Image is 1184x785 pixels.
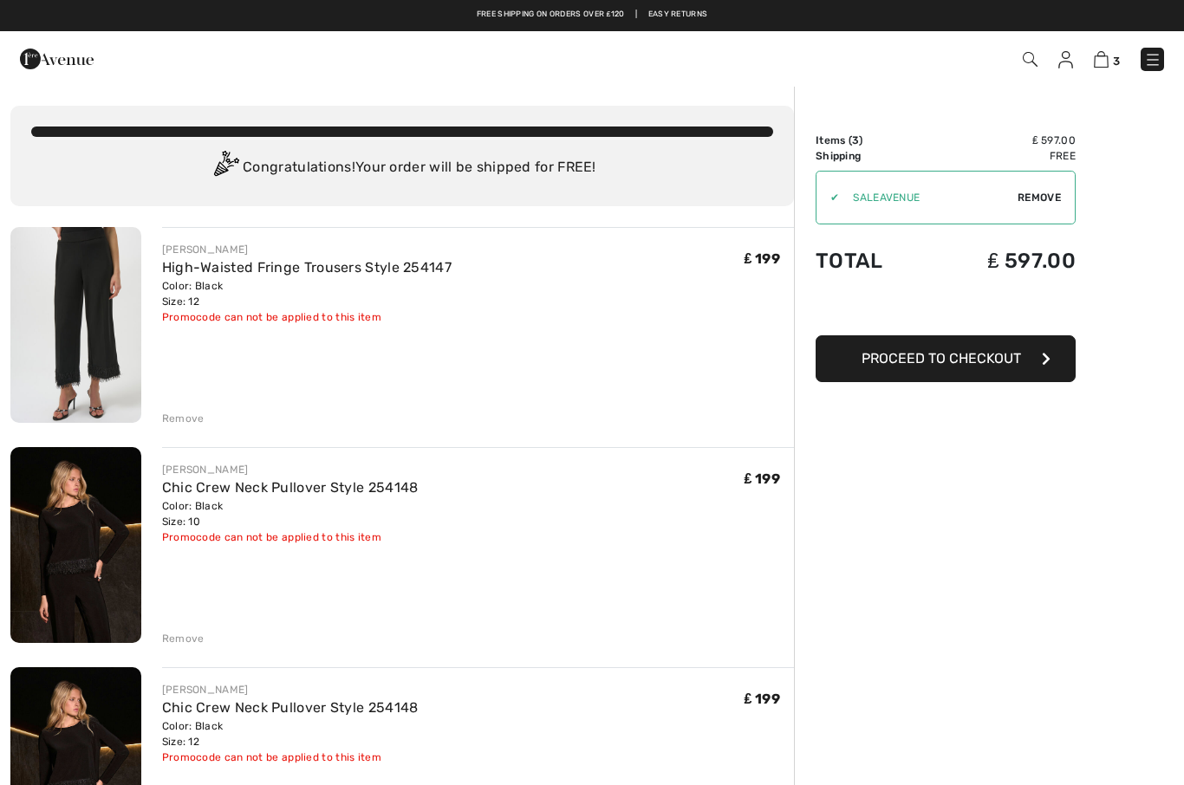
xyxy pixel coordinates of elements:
span: ₤ 199 [745,691,780,707]
img: Chic Crew Neck Pullover Style 254148 [10,447,141,643]
img: Congratulation2.svg [208,151,243,185]
img: 1ère Avenue [20,42,94,76]
span: Proceed to Checkout [862,350,1021,367]
div: Congratulations! Your order will be shipped for FREE! [31,151,773,185]
span: ₤ 199 [745,250,780,267]
div: [PERSON_NAME] [162,242,452,257]
input: Promo code [839,172,1018,224]
img: My Info [1058,51,1073,68]
a: 3 [1094,49,1120,69]
div: [PERSON_NAME] [162,682,419,697]
a: Chic Crew Neck Pullover Style 254148 [162,479,419,496]
div: Promocode can not be applied to this item [162,749,419,765]
td: ₤ 597.00 [928,231,1076,290]
div: Promocode can not be applied to this item [162,309,452,325]
a: High-Waisted Fringe Trousers Style 254147 [162,259,452,276]
span: 3 [1113,55,1120,68]
div: [PERSON_NAME] [162,462,419,477]
iframe: PayPal [816,290,1076,329]
span: Remove [1018,190,1061,205]
span: ₤ 199 [745,470,780,487]
img: Search [1023,52,1038,67]
img: High-Waisted Fringe Trousers Style 254147 [10,227,141,423]
a: 1ère Avenue [20,49,94,66]
button: Proceed to Checkout [816,335,1076,382]
a: Chic Crew Neck Pullover Style 254148 [162,699,419,716]
div: Remove [162,631,205,646]
img: Shopping Bag [1094,51,1109,68]
img: Menu [1144,51,1161,68]
td: Items ( ) [816,133,928,148]
a: Free shipping on orders over ₤120 [477,9,625,21]
div: Color: Black Size: 12 [162,718,419,749]
span: | [635,9,637,21]
div: Promocode can not be applied to this item [162,529,419,545]
div: Color: Black Size: 12 [162,278,452,309]
span: 3 [852,134,859,146]
div: Remove [162,411,205,426]
td: Shipping [816,148,928,164]
a: Easy Returns [648,9,708,21]
div: ✔ [816,190,839,205]
div: Color: Black Size: 10 [162,498,419,529]
td: Total [816,231,928,290]
td: ₤ 597.00 [928,133,1076,148]
td: Free [928,148,1076,164]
